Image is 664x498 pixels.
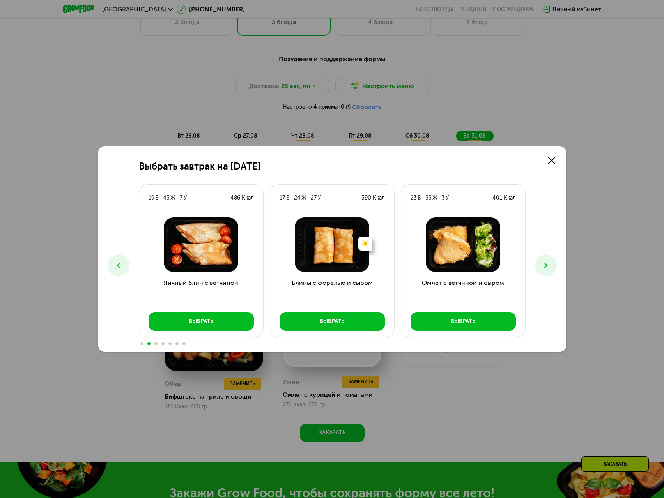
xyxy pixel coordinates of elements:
div: Выбрать [451,318,475,325]
img: Омлет с ветчиной и сыром [407,217,519,272]
h2: Выбрать завтрак на [DATE] [139,161,261,172]
button: Выбрать [411,312,516,331]
div: Выбрать [320,318,344,325]
div: 3 [442,194,445,202]
h3: Яичный блин с ветчиной [139,278,263,306]
div: 19 [149,194,154,202]
h3: Блины с форелью и сыром [270,278,394,306]
button: Выбрать [280,312,385,331]
h3: Омлет с ветчиной и сыром [401,278,525,306]
div: 401 Ккал [492,194,516,202]
div: 24 [294,194,301,202]
img: Яичный блин с ветчиной [145,217,257,272]
div: 7 [180,194,183,202]
div: 33 [425,194,432,202]
div: 23 [411,194,417,202]
div: Б [155,194,158,202]
div: Б [286,194,289,202]
div: 17 [280,194,285,202]
button: Выбрать [149,312,254,331]
div: Ж [170,194,175,202]
div: 43 [163,194,170,202]
div: У [446,194,449,202]
div: Выбрать [189,318,213,325]
div: 390 Ккал [361,194,385,202]
div: Ж [301,194,306,202]
div: У [318,194,321,202]
div: 486 Ккал [230,194,254,202]
div: 27 [311,194,317,202]
img: Блины с форелью и сыром [276,217,388,272]
div: У [184,194,187,202]
div: Ж [432,194,437,202]
div: Б [418,194,421,202]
